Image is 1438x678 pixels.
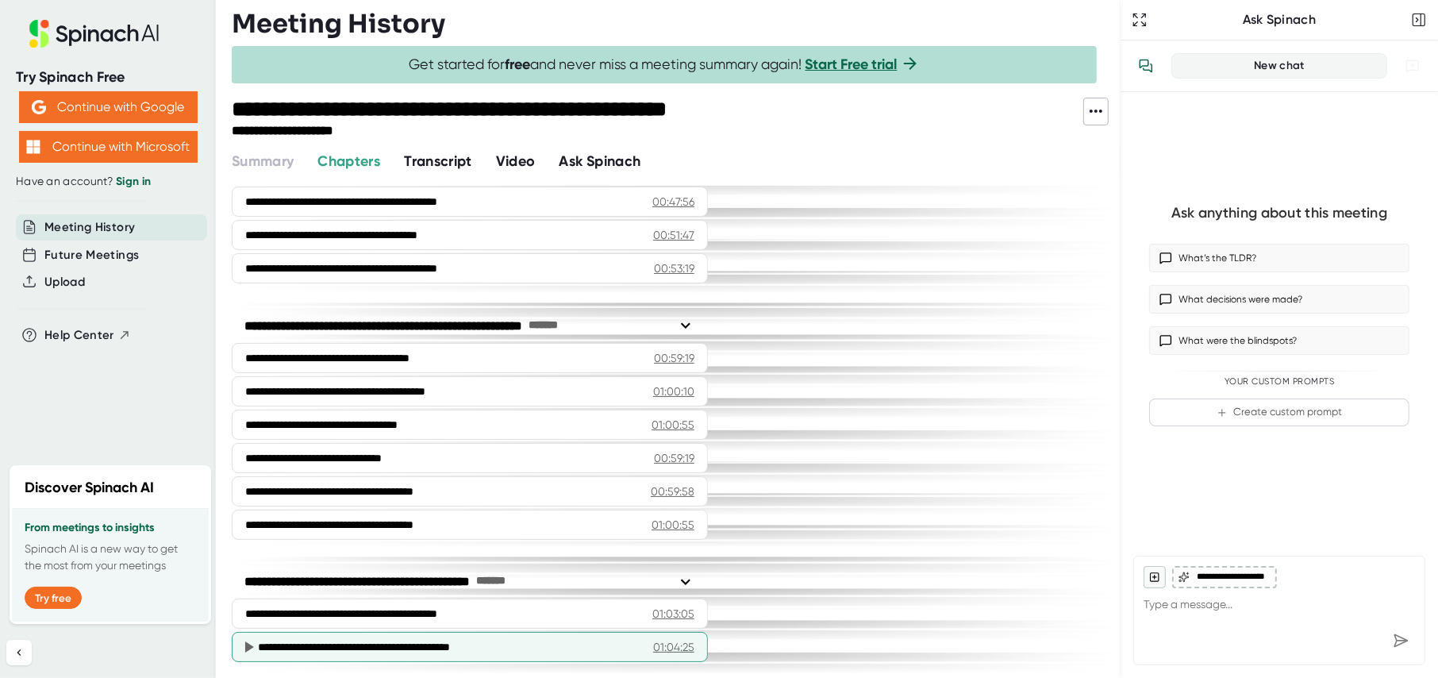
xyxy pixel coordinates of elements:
[1149,376,1409,387] div: Your Custom Prompts
[16,68,200,87] div: Try Spinach Free
[654,450,694,466] div: 00:59:19
[44,326,114,345] span: Help Center
[1130,50,1162,82] button: View conversation history
[409,56,920,74] span: Get started for and never miss a meeting summary again!
[25,587,82,609] button: Try free
[317,152,380,170] span: Chapters
[232,9,445,39] h3: Meeting History
[32,100,46,114] img: Aehbyd4JwY73AAAAAElFTkSuQmCC
[44,218,135,237] button: Meeting History
[651,483,694,499] div: 00:59:58
[1149,285,1409,314] button: What decisions were made?
[559,152,641,170] span: Ask Spinach
[1171,204,1387,222] div: Ask anything about this meeting
[25,477,154,499] h2: Discover Spinach AI
[496,151,536,172] button: Video
[6,640,32,665] button: Collapse sidebar
[404,151,472,172] button: Transcript
[1386,626,1415,655] div: Send message
[1182,59,1377,73] div: New chat
[496,152,536,170] span: Video
[654,350,694,366] div: 00:59:19
[116,175,151,188] a: Sign in
[16,175,200,189] div: Have an account?
[652,517,694,533] div: 01:00:55
[19,91,198,123] button: Continue with Google
[506,56,531,73] b: free
[653,227,694,243] div: 00:51:47
[232,151,294,172] button: Summary
[653,639,694,655] div: 01:04:25
[652,194,694,210] div: 00:47:56
[1149,244,1409,272] button: What’s the TLDR?
[317,151,380,172] button: Chapters
[44,326,131,345] button: Help Center
[232,152,294,170] span: Summary
[559,151,641,172] button: Ask Spinach
[654,260,694,276] div: 00:53:19
[1151,12,1408,28] div: Ask Spinach
[806,56,898,73] a: Start Free trial
[653,383,694,399] div: 01:00:10
[1408,9,1430,31] button: Close conversation sidebar
[1128,9,1151,31] button: Expand to Ask Spinach page
[1149,399,1409,426] button: Create custom prompt
[44,273,85,291] button: Upload
[19,131,198,163] button: Continue with Microsoft
[652,606,694,622] div: 01:03:05
[404,152,472,170] span: Transcript
[1149,326,1409,355] button: What were the blindspots?
[25,522,196,534] h3: From meetings to insights
[652,417,694,433] div: 01:00:55
[25,541,196,574] p: Spinach AI is a new way to get the most from your meetings
[44,246,139,264] button: Future Meetings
